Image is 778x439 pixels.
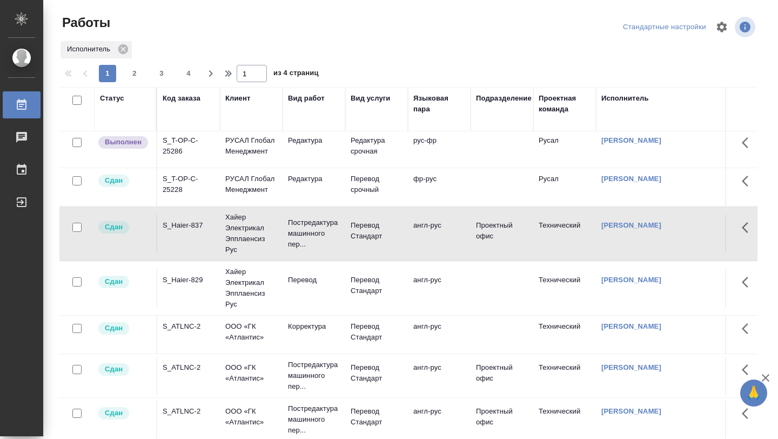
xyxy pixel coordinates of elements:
[97,275,151,289] div: Менеджер проверил работу исполнителя, передает ее на следующий этап
[471,401,533,438] td: Проектный офис
[601,221,661,229] a: [PERSON_NAME]
[97,174,151,188] div: Менеджер проверил работу исполнителя, передает ее на следующий этап
[273,66,319,82] span: из 4 страниц
[408,269,471,307] td: англ-рус
[126,65,143,82] button: 2
[163,135,214,157] div: S_T-OP-C-25286
[408,316,471,354] td: англ-рус
[408,401,471,438] td: англ-рус
[97,321,151,336] div: Менеджер проверил работу исполнителя, передает ее на следующий этап
[163,220,214,231] div: S_Haier-837
[225,93,250,104] div: Клиент
[105,364,123,375] p: Сдан
[471,357,533,395] td: Проектный офис
[351,275,403,296] p: Перевод Стандарт
[601,175,661,183] a: [PERSON_NAME]
[225,406,277,428] p: ООО «ГК «Атлантис»
[471,215,533,252] td: Проектный офис
[408,130,471,168] td: рус-фр
[288,93,325,104] div: Вид работ
[225,174,277,195] p: РУСАЛ Глобал Менеджмент
[620,19,709,36] div: split button
[225,212,277,255] p: Хайер Электрикал Эпплаенсиз Рус
[105,175,123,186] p: Сдан
[408,168,471,206] td: фр-рус
[533,168,596,206] td: Русал
[735,401,761,427] button: Здесь прячутся важные кнопки
[533,130,596,168] td: Русал
[225,321,277,343] p: ООО «ГК «Атлантис»
[351,220,403,242] p: Перевод Стандарт
[105,323,123,334] p: Сдан
[225,267,277,310] p: Хайер Электрикал Эпплаенсиз Рус
[735,130,761,156] button: Здесь прячутся важные кнопки
[735,17,757,37] span: Посмотреть информацию
[288,403,340,436] p: Постредактура машинного пер...
[601,136,661,144] a: [PERSON_NAME]
[413,93,465,115] div: Языковая пара
[533,269,596,307] td: Технический
[163,275,214,285] div: S_Haier-829
[163,174,214,195] div: S_T-OP-C-25228
[709,14,735,40] span: Настроить таблицу
[61,41,132,58] div: Исполнитель
[533,401,596,438] td: Технический
[288,360,340,392] p: Постредактура машинного пер...
[601,407,661,415] a: [PERSON_NAME]
[105,222,123,232] p: Сдан
[735,168,761,194] button: Здесь прячутся важные кнопки
[533,215,596,252] td: Технический
[288,321,340,332] p: Корректура
[97,362,151,377] div: Менеджер проверил работу исполнителя, передает ее на следующий этап
[180,65,197,82] button: 4
[126,68,143,79] span: 2
[180,68,197,79] span: 4
[351,406,403,428] p: Перевод Стандарт
[288,275,340,285] p: Перевод
[601,276,661,284] a: [PERSON_NAME]
[288,135,340,146] p: Редактура
[163,362,214,373] div: S_ATLNC-2
[67,44,114,55] p: Исполнитель
[163,93,200,104] div: Код заказа
[601,93,649,104] div: Исполнитель
[745,382,763,404] span: 🙏
[601,363,661,371] a: [PERSON_NAME]
[476,93,532,104] div: Подразделение
[105,408,123,418] p: Сдан
[153,68,170,79] span: 3
[163,321,214,332] div: S_ATLNC-2
[97,135,151,150] div: Исполнитель завершил работу
[533,357,596,395] td: Технический
[351,93,391,104] div: Вид услуги
[288,174,340,184] p: Редактура
[735,357,761,383] button: Здесь прячутся важные кнопки
[105,276,123,287] p: Сдан
[735,215,761,241] button: Здесь прячутся важные кнопки
[735,316,761,342] button: Здесь прячутся важные кнопки
[97,220,151,235] div: Менеджер проверил работу исполнителя, передает ее на следующий этап
[539,93,591,115] div: Проектная команда
[740,380,767,407] button: 🙏
[153,65,170,82] button: 3
[533,316,596,354] td: Технический
[408,215,471,252] td: англ-рус
[100,93,124,104] div: Статус
[601,322,661,330] a: [PERSON_NAME]
[288,217,340,250] p: Постредактура машинного пер...
[351,135,403,157] p: Редактура срочная
[225,362,277,384] p: ООО «ГК «Атлантис»
[225,135,277,157] p: РУСАЛ Глобал Менеджмент
[351,174,403,195] p: Перевод срочный
[105,137,142,148] p: Выполнен
[735,269,761,295] button: Здесь прячутся важные кнопки
[59,14,110,31] span: Работы
[97,406,151,421] div: Менеджер проверил работу исполнителя, передает ее на следующий этап
[351,362,403,384] p: Перевод Стандарт
[408,357,471,395] td: англ-рус
[163,406,214,417] div: S_ATLNC-2
[351,321,403,343] p: Перевод Стандарт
